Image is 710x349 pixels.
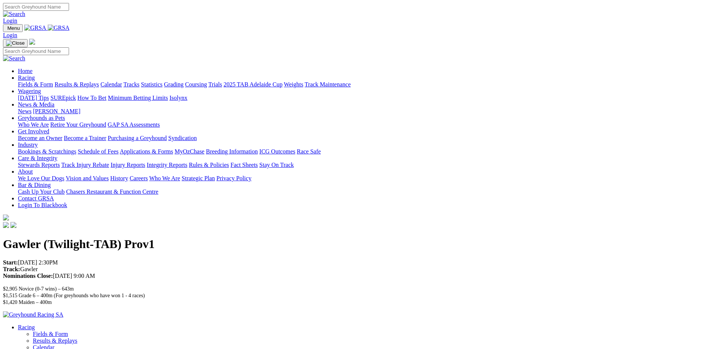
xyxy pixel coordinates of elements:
[18,135,62,141] a: Become an Owner
[18,121,707,128] div: Greyhounds as Pets
[120,148,173,155] a: Applications & Forms
[185,81,207,88] a: Coursing
[61,162,109,168] a: Track Injury Rebate
[18,88,41,94] a: Wagering
[54,81,99,88] a: Results & Replays
[123,81,140,88] a: Tracks
[78,95,107,101] a: How To Bet
[18,162,707,168] div: Care & Integrity
[18,95,49,101] a: [DATE] Tips
[18,74,35,81] a: Racing
[231,162,258,168] a: Fact Sheets
[64,135,106,141] a: Become a Trainer
[216,175,251,181] a: Privacy Policy
[18,108,707,115] div: News & Media
[18,188,65,195] a: Cash Up Your Club
[3,259,707,279] p: [DATE] 2:30PM Gawler [DATE] 9:00 AM
[18,68,32,74] a: Home
[147,162,187,168] a: Integrity Reports
[108,95,168,101] a: Minimum Betting Limits
[223,81,282,88] a: 2025 TAB Adelaide Cup
[66,188,158,195] a: Chasers Restaurant & Function Centre
[18,128,49,134] a: Get Involved
[3,286,145,305] span: $2,905 Novice (0-7 wins) – 643m $1,515 Grade 6 – 400m (For greyhounds who have won 1 - 4 races) $...
[110,162,145,168] a: Injury Reports
[18,182,51,188] a: Bar & Dining
[78,148,118,155] a: Schedule of Fees
[33,108,80,114] a: [PERSON_NAME]
[18,135,707,142] div: Get Involved
[6,40,25,46] img: Close
[208,81,222,88] a: Trials
[169,95,187,101] a: Isolynx
[18,148,707,155] div: Industry
[29,39,35,45] img: logo-grsa-white.png
[297,148,320,155] a: Race Safe
[108,121,160,128] a: GAP SA Assessments
[3,273,53,279] strong: Nominations Close:
[10,222,16,228] img: twitter.svg
[18,81,707,88] div: Racing
[3,259,18,266] strong: Start:
[50,95,76,101] a: SUREpick
[3,55,25,62] img: Search
[175,148,204,155] a: MyOzChase
[182,175,215,181] a: Strategic Plan
[3,3,69,11] input: Search
[18,168,33,175] a: About
[18,81,53,88] a: Fields & Form
[18,175,707,182] div: About
[18,108,31,114] a: News
[18,162,60,168] a: Stewards Reports
[18,188,707,195] div: Bar & Dining
[284,81,303,88] a: Weights
[18,142,38,148] a: Industry
[3,11,25,18] img: Search
[18,175,64,181] a: We Love Our Dogs
[129,175,148,181] a: Careers
[189,162,229,168] a: Rules & Policies
[3,32,17,38] a: Login
[3,47,69,55] input: Search
[18,195,54,202] a: Contact GRSA
[305,81,351,88] a: Track Maintenance
[100,81,122,88] a: Calendar
[164,81,184,88] a: Grading
[206,148,258,155] a: Breeding Information
[3,222,9,228] img: facebook.svg
[18,155,57,161] a: Care & Integrity
[3,24,23,32] button: Toggle navigation
[50,121,106,128] a: Retire Your Greyhound
[259,162,294,168] a: Stay On Track
[48,25,70,31] img: GRSA
[149,175,180,181] a: Who We Are
[18,95,707,101] div: Wagering
[18,101,54,108] a: News & Media
[18,324,35,330] a: Racing
[141,81,163,88] a: Statistics
[33,331,68,337] a: Fields & Form
[18,202,67,208] a: Login To Blackbook
[3,237,707,251] h1: Gawler (Twilight-TAB) Prov1
[18,121,49,128] a: Who We Are
[7,25,20,31] span: Menu
[3,215,9,220] img: logo-grsa-white.png
[18,148,76,155] a: Bookings & Scratchings
[66,175,109,181] a: Vision and Values
[110,175,128,181] a: History
[3,18,17,24] a: Login
[168,135,197,141] a: Syndication
[108,135,167,141] a: Purchasing a Greyhound
[3,39,28,47] button: Toggle navigation
[3,266,20,272] strong: Track:
[18,115,65,121] a: Greyhounds as Pets
[259,148,295,155] a: ICG Outcomes
[33,337,77,344] a: Results & Replays
[24,25,46,31] img: GRSA
[3,311,63,318] img: Greyhound Racing SA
